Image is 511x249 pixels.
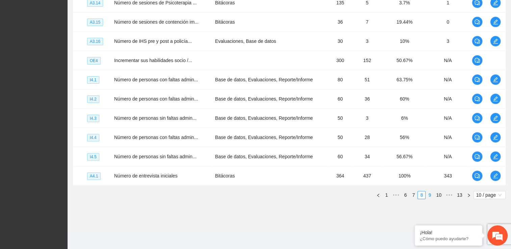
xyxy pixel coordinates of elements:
[328,147,352,166] td: 60
[434,191,443,199] a: 10
[212,70,328,89] td: Base de datos, Evaluaciones, Reporte/Informe
[490,36,501,47] button: edit
[114,19,199,25] span: Número de sesiones de contención im...
[417,191,426,199] li: 8
[472,151,483,162] button: comment
[426,191,434,199] li: 9
[39,84,93,152] span: Estamos en línea.
[114,58,192,63] span: Incrementar sus habilidades socio /...
[111,3,127,20] div: Minimizar ventana de chat en vivo
[490,170,501,181] button: edit
[114,135,198,140] span: Número de personas con faltas admin...
[328,51,352,70] td: 300
[114,154,197,159] span: Número de personas sin faltas admin...
[476,191,503,199] span: 10 / page
[427,128,469,147] td: N/A
[490,96,501,102] span: edit
[472,170,483,181] button: comment
[490,19,501,25] span: edit
[212,147,328,166] td: Base de datos, Evaluaciones, Reporte/Informe
[490,115,501,121] span: edit
[455,191,465,199] li: 13
[328,70,352,89] td: 80
[212,166,328,186] td: Bitácoras
[212,12,328,32] td: Bitácoras
[420,236,477,241] p: ¿Cómo puedo ayudarte?
[87,19,103,26] span: A3.15
[382,147,427,166] td: 56.67%
[212,128,328,147] td: Base de datos, Evaluaciones, Reporte/Informe
[374,191,382,199] li: Previous Page
[114,38,192,44] span: Número de IHS pre y post a policía...
[328,12,352,32] td: 36
[114,115,197,121] span: Número de personas sin faltas admin...
[490,38,501,44] span: edit
[420,230,477,235] div: ¡Hola!
[328,109,352,128] td: 50
[444,191,455,199] li: Next 5 Pages
[472,74,483,85] button: comment
[427,109,469,128] td: N/A
[465,191,473,199] li: Next Page
[434,191,444,199] li: 10
[490,173,501,178] span: edit
[352,12,382,32] td: 7
[352,89,382,109] td: 36
[87,153,99,161] span: I4.5
[409,191,417,199] li: 7
[352,109,382,128] td: 3
[212,89,328,109] td: Base de datos, Evaluaciones, Reporte/Informe
[444,191,455,199] span: •••
[427,166,469,186] td: 343
[472,55,483,66] button: comment
[490,113,501,123] button: edit
[427,51,469,70] td: N/A
[382,109,427,128] td: 6%
[490,74,501,85] button: edit
[490,151,501,162] button: edit
[490,77,501,82] span: edit
[87,172,101,180] span: A4.1
[114,77,198,82] span: Número de personas con faltas admin...
[382,128,427,147] td: 56%
[87,38,103,45] span: A3.16
[390,191,401,199] li: Previous 5 Pages
[490,154,501,159] span: edit
[426,191,433,199] a: 9
[212,109,328,128] td: Base de datos, Evaluaciones, Reporte/Informe
[472,113,483,123] button: comment
[490,93,501,104] button: edit
[490,132,501,143] button: edit
[427,12,469,32] td: 0
[382,32,427,51] td: 10%
[374,191,382,199] button: left
[382,166,427,186] td: 100%
[401,191,409,199] li: 6
[472,36,483,47] button: comment
[427,89,469,109] td: N/A
[474,191,506,199] div: Page Size
[383,191,390,199] a: 1
[427,147,469,166] td: N/A
[352,70,382,89] td: 51
[382,191,390,199] li: 1
[87,57,101,64] span: OE4
[352,128,382,147] td: 28
[382,70,427,89] td: 63.75%
[490,17,501,27] button: edit
[352,166,382,186] td: 437
[328,89,352,109] td: 60
[87,115,99,122] span: I4.3
[390,191,401,199] span: •••
[114,96,198,102] span: Número de personas con faltas admin...
[87,95,99,103] span: I4.2
[465,191,473,199] button: right
[382,51,427,70] td: 50.67%
[427,32,469,51] td: 3
[427,70,469,89] td: N/A
[328,32,352,51] td: 30
[402,191,409,199] a: 6
[472,93,483,104] button: comment
[352,32,382,51] td: 3
[352,147,382,166] td: 34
